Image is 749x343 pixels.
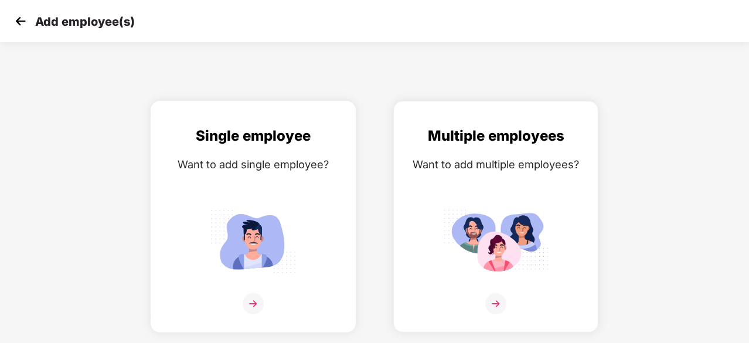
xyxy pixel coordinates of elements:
[200,205,306,278] img: svg+xml;base64,PHN2ZyB4bWxucz0iaHR0cDovL3d3dy53My5vcmcvMjAwMC9zdmciIGlkPSJTaW5nbGVfZW1wbG95ZWUiIH...
[163,125,343,147] div: Single employee
[406,156,586,173] div: Want to add multiple employees?
[485,293,506,314] img: svg+xml;base64,PHN2ZyB4bWxucz0iaHR0cDovL3d3dy53My5vcmcvMjAwMC9zdmciIHdpZHRoPSIzNiIgaGVpZ2h0PSIzNi...
[163,156,343,173] div: Want to add single employee?
[406,125,586,147] div: Multiple employees
[443,205,549,278] img: svg+xml;base64,PHN2ZyB4bWxucz0iaHR0cDovL3d3dy53My5vcmcvMjAwMC9zdmciIGlkPSJNdWx0aXBsZV9lbXBsb3llZS...
[12,12,29,30] img: svg+xml;base64,PHN2ZyB4bWxucz0iaHR0cDovL3d3dy53My5vcmcvMjAwMC9zdmciIHdpZHRoPSIzMCIgaGVpZ2h0PSIzMC...
[35,15,135,29] p: Add employee(s)
[243,293,264,314] img: svg+xml;base64,PHN2ZyB4bWxucz0iaHR0cDovL3d3dy53My5vcmcvMjAwMC9zdmciIHdpZHRoPSIzNiIgaGVpZ2h0PSIzNi...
